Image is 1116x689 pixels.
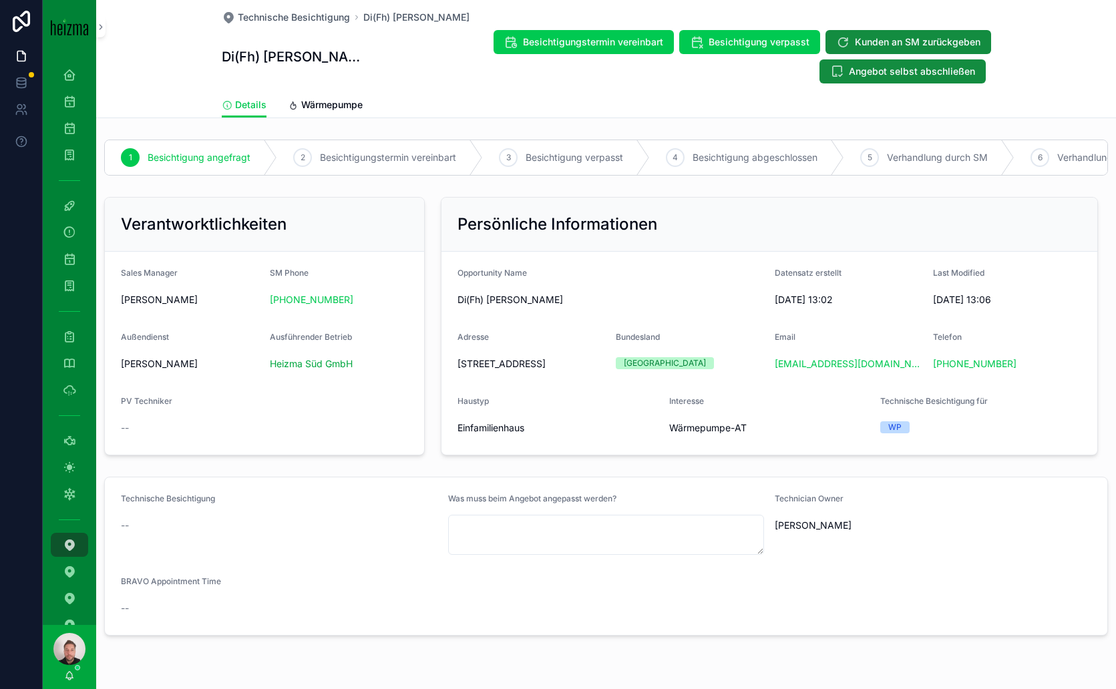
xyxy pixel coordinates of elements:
div: WP [888,421,902,433]
span: Besichtigung verpasst [709,35,809,49]
button: Kunden an SM zurückgeben [825,30,991,54]
div: scrollable content [43,53,96,625]
span: Interesse [669,396,704,406]
span: Technische Besichtigung [238,11,350,24]
a: Details [222,93,266,118]
span: PV Techniker [121,396,172,406]
a: [EMAIL_ADDRESS][DOMAIN_NAME] [775,357,922,371]
span: Last Modified [933,268,984,278]
span: [PERSON_NAME] [775,519,852,532]
span: -- [121,602,129,615]
a: [PHONE_NUMBER] [270,293,353,306]
span: [DATE] 13:02 [775,293,922,306]
span: Di(Fh) [PERSON_NAME] [457,293,764,306]
span: Bundesland [616,332,660,342]
span: Besichtigung angefragt [148,151,250,164]
span: [PERSON_NAME] [121,293,198,306]
span: Besichtigung verpasst [526,151,623,164]
span: 6 [1038,152,1043,163]
button: Angebot selbst abschließen [819,59,986,83]
span: Angebot selbst abschließen [849,65,975,78]
span: Details [235,98,266,111]
span: Wärmepumpe [301,98,363,111]
span: 3 [506,152,511,163]
span: Ausführender Betrieb [270,332,352,342]
span: 5 [868,152,872,163]
button: Besichtigung verpasst [679,30,820,54]
span: Besichtigung abgeschlossen [693,151,817,164]
span: Besichtigungstermin vereinbart [320,151,456,164]
span: [DATE] 13:06 [933,293,1081,306]
span: Besichtigungstermin vereinbart [523,35,663,49]
span: Datensatz erstellt [775,268,842,278]
a: Technische Besichtigung [222,11,350,24]
span: Technician Owner [775,493,844,503]
a: Heizma Süd GmbH [270,357,353,371]
button: Besichtigungstermin vereinbart [494,30,674,54]
span: Opportunity Name [457,268,527,278]
a: Di(Fh) [PERSON_NAME] [363,11,470,24]
span: Email [775,332,795,342]
span: 1 [129,152,132,163]
span: Was muss beim Angebot angepasst werden? [448,493,616,503]
span: 2 [301,152,305,163]
span: -- [121,421,129,435]
h1: Di(Fh) [PERSON_NAME] [222,47,361,66]
span: Telefon [933,332,962,342]
div: [GEOGRAPHIC_DATA] [624,357,706,369]
span: Einfamilienhaus [457,421,659,435]
h2: Persönliche Informationen [457,214,657,235]
span: Verhandlung durch SM [887,151,988,164]
span: Wärmepumpe-AT [669,421,870,435]
span: Technische Besichtigung für [880,396,988,406]
span: Adresse [457,332,489,342]
span: [STREET_ADDRESS] [457,357,605,371]
span: Kunden an SM zurückgeben [855,35,980,49]
span: SM Phone [270,268,309,278]
span: [PERSON_NAME] [121,357,198,371]
span: Haustyp [457,396,489,406]
span: Sales Manager [121,268,178,278]
h2: Verantworktlichkeiten [121,214,287,235]
span: 4 [673,152,678,163]
span: Außendienst [121,332,169,342]
a: Wärmepumpe [288,93,363,120]
a: [PHONE_NUMBER] [933,357,1016,371]
span: -- [121,519,129,532]
span: BRAVO Appointment Time [121,576,221,586]
span: Technische Besichtigung [121,493,215,503]
img: App logo [51,18,88,35]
